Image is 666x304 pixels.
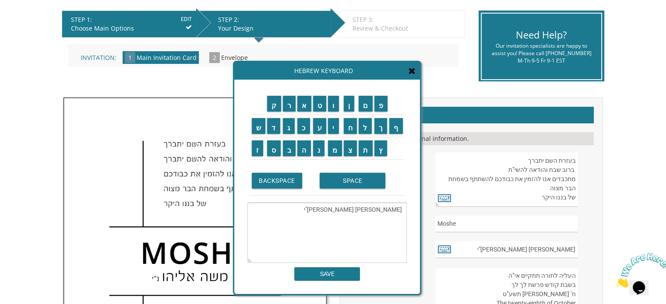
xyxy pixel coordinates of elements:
input: ת [359,140,373,156]
input: BACKSPACE [252,173,302,189]
input: י [328,118,339,134]
span: 1 [125,52,135,63]
input: ש [252,118,266,134]
input: ל [359,118,372,134]
input: כ [297,118,310,134]
img: Chat attention grabber [4,3,58,38]
input: ם [359,96,373,112]
input: ו [328,96,339,112]
input: א [297,96,311,112]
input: ז [252,140,264,156]
input: מ [328,140,342,156]
div: Review & Checkout [352,24,460,33]
input: ף [389,118,403,134]
div: STEP 1: [71,15,192,24]
input: ג [283,118,295,134]
input: ן [344,96,355,112]
input: ץ [374,140,388,156]
textarea: בעזרת השם יתברך We would be honored to have you join us at the Seudas Bar Mitzvah of our dear son [435,152,578,207]
iframe: chat widget [612,249,666,291]
div: Your Design [218,24,326,33]
input: EDIT [181,15,192,23]
span: Invitation: [81,53,116,62]
input: פ [374,96,388,112]
div: Need Help? [488,28,595,42]
input: ך [374,118,388,134]
input: SPACE [320,173,385,189]
div: Please fill in your personal information. [349,132,594,145]
input: ח [344,118,357,134]
input: ה [297,140,311,156]
input: ק [267,96,281,112]
div: STEP 3: [352,15,460,24]
div: Hebrew Keyboard [234,62,420,80]
div: STEP 2: [218,15,326,24]
span: Envelope [221,53,248,62]
input: נ [313,140,325,156]
div: Choose Main Options [71,24,192,33]
input: ב [283,140,296,156]
h2: Customizations [349,107,594,123]
input: ד [267,118,280,134]
input: ע [313,118,327,134]
input: ר [283,96,296,112]
input: צ [344,140,357,156]
span: 2 [209,52,220,63]
input: ס [267,140,281,156]
span: Main Invitation Card [137,53,197,62]
div: Our invitation specialists are happy to assist you! Please call [PHONE_NUMBER] M-Th 9-5 Fr 9-1 EST [488,42,595,64]
input: SAVE [294,267,360,281]
input: ט [313,96,327,112]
